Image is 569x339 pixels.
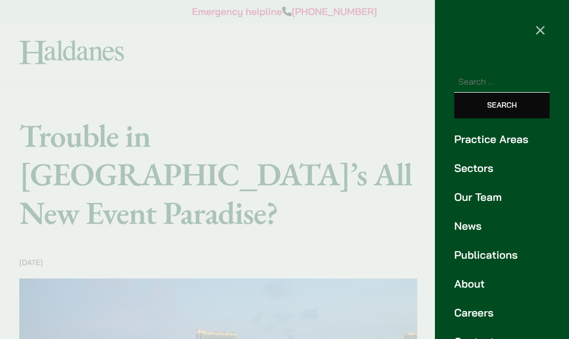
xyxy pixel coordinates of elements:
a: Careers [454,305,550,321]
span: × [535,18,546,40]
a: News [454,218,550,234]
a: Sectors [454,160,550,176]
a: Our Team [454,189,550,205]
a: Practice Areas [454,131,550,147]
input: Search [454,93,550,118]
a: Publications [454,247,550,263]
a: About [454,276,550,292]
